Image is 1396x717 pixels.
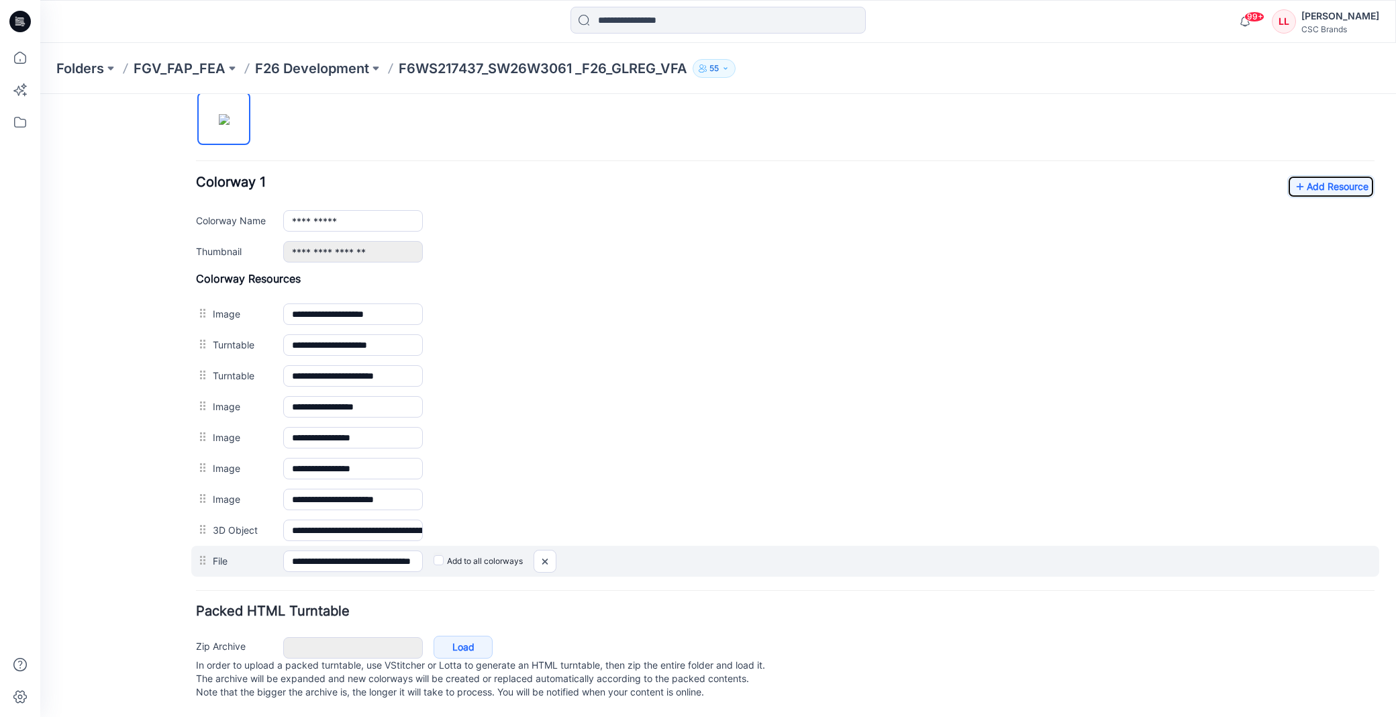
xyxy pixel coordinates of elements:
[1272,9,1296,34] div: LL
[56,59,104,78] a: Folders
[156,150,230,164] label: Thumbnail
[172,397,230,412] label: Image
[393,457,483,478] label: Add to all colorways
[494,457,515,479] img: close-btn.svg
[172,305,230,320] label: Image
[1244,11,1264,22] span: 99+
[172,459,230,474] label: File
[156,178,1334,191] h4: Colorway Resources
[1301,8,1379,24] div: [PERSON_NAME]
[172,243,230,258] label: Turntable
[156,544,230,559] label: Zip Archive
[709,61,719,76] p: 55
[172,212,230,227] label: Image
[172,336,230,350] label: Image
[399,59,687,78] p: F6WS217437_SW26W3061 _F26_GLREG_VFA
[393,542,452,565] a: Load
[134,59,226,78] a: FGV_FAP_FEA
[172,367,230,381] label: Image
[172,428,230,443] label: 3D Object
[393,459,402,467] input: Add to all colorways
[255,59,369,78] a: F26 Development
[156,511,1334,524] h4: Packed HTML Turntable
[156,565,1334,605] p: In order to upload a packed turntable, use VStitcher or Lotta to generate an HTML turntable, then...
[172,274,230,289] label: Turntable
[1301,24,1379,34] div: CSC Brands
[40,94,1396,717] iframe: edit-style
[693,59,736,78] button: 55
[156,119,230,134] label: Colorway Name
